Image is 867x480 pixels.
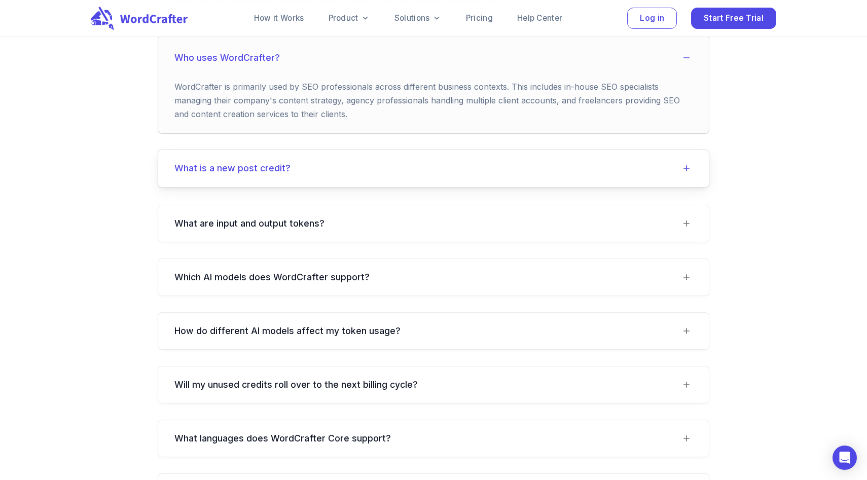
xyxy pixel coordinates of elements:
div: How do different AI models affect my token usage? [158,313,709,349]
p: WordCrafter is primarily used by SEO professionals across different business contexts. This inclu... [174,80,693,122]
h6: What languages does WordCrafter Core support? [174,432,391,445]
div: What are input and output tokens? [158,205,709,242]
h6: What are input and output tokens? [174,217,324,230]
button: Log in [627,8,677,29]
h6: What is a new post credit? [174,162,291,174]
button: Start Free Trial [691,8,776,29]
h6: Who uses WordCrafter? [174,52,280,64]
div: Which AI models does WordCrafter support? [158,259,709,296]
div: Will my unused credits roll over to the next billing cycle? [158,366,709,403]
h6: How do different AI models affect my token usage? [174,325,401,337]
h6: Which AI models does WordCrafter support? [174,271,370,283]
h6: Will my unused credits roll over to the next billing cycle? [174,379,418,391]
div: What languages does WordCrafter Core support? [158,420,709,457]
span: Log in [640,12,664,25]
div: Open Intercom Messenger [833,446,857,470]
a: Product [329,12,370,24]
a: Help Center [517,12,562,24]
span: Start Free Trial [704,12,764,25]
div: Who uses WordCrafter? [158,35,709,80]
a: How it Works [254,12,304,24]
div: What is a new post credit? [158,150,709,187]
a: Solutions [394,12,442,24]
a: Pricing [466,12,493,24]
